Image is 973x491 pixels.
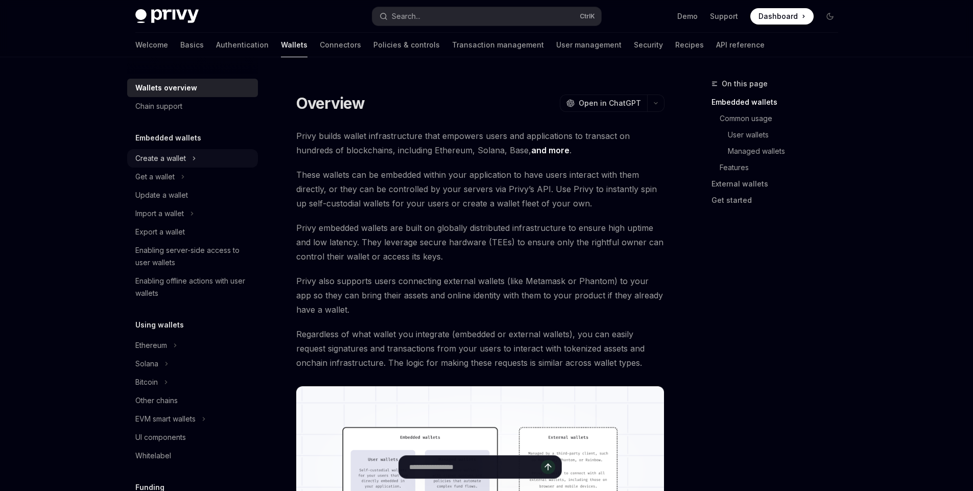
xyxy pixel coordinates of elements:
[531,145,569,156] a: and more
[675,33,704,57] a: Recipes
[135,152,186,165] div: Create a wallet
[711,94,846,110] a: Embedded wallets
[758,11,798,21] span: Dashboard
[750,8,814,25] a: Dashboard
[135,339,167,352] div: Ethereum
[135,226,185,238] div: Export a wallet
[127,373,258,391] button: Bitcoin
[711,176,846,192] a: External wallets
[822,8,838,25] button: Toggle dark mode
[135,244,252,269] div: Enabling server-side access to user wallets
[711,110,846,127] a: Common usage
[135,100,182,112] div: Chain support
[127,410,258,428] button: EVM smart wallets
[135,132,201,144] h5: Embedded wallets
[127,223,258,241] a: Export a wallet
[560,95,647,112] button: Open in ChatGPT
[127,149,258,168] button: Create a wallet
[711,143,846,159] a: Managed wallets
[296,94,365,112] h1: Overview
[135,9,199,24] img: dark logo
[409,456,541,478] input: Ask a question...
[296,327,665,370] span: Regardless of what wallet you integrate (embedded or external wallets), you can easily request si...
[180,33,204,57] a: Basics
[135,207,184,220] div: Import a wallet
[127,355,258,373] button: Solana
[296,274,665,317] span: Privy also supports users connecting external wallets (like Metamask or Phantom) to your app so t...
[127,79,258,97] a: Wallets overview
[296,221,665,264] span: Privy embedded wallets are built on globally distributed infrastructure to ensure high uptime and...
[392,10,420,22] div: Search...
[296,168,665,211] span: These wallets can be embedded within your application to have users interact with them directly, ...
[135,171,175,183] div: Get a wallet
[710,11,738,21] a: Support
[372,7,601,26] button: Search...CtrlK
[711,159,846,176] a: Features
[127,241,258,272] a: Enabling server-side access to user wallets
[135,33,168,57] a: Welcome
[135,275,252,299] div: Enabling offline actions with user wallets
[135,358,158,370] div: Solana
[722,78,768,90] span: On this page
[127,336,258,355] button: Ethereum
[281,33,307,57] a: Wallets
[135,431,186,443] div: UI components
[711,192,846,208] a: Get started
[320,33,361,57] a: Connectors
[127,391,258,410] a: Other chains
[373,33,440,57] a: Policies & controls
[127,204,258,223] button: Import a wallet
[296,129,665,157] span: Privy builds wallet infrastructure that empowers users and applications to transact on hundreds o...
[127,428,258,447] a: UI components
[580,12,595,20] span: Ctrl K
[716,33,765,57] a: API reference
[677,11,698,21] a: Demo
[541,460,555,474] button: Send message
[216,33,269,57] a: Authentication
[127,186,258,204] a: Update a wallet
[135,450,171,462] div: Whitelabel
[556,33,622,57] a: User management
[127,272,258,302] a: Enabling offline actions with user wallets
[135,82,197,94] div: Wallets overview
[711,127,846,143] a: User wallets
[135,319,184,331] h5: Using wallets
[135,413,196,425] div: EVM smart wallets
[634,33,663,57] a: Security
[127,97,258,115] a: Chain support
[127,447,258,465] a: Whitelabel
[135,376,158,388] div: Bitcoin
[452,33,544,57] a: Transaction management
[135,189,188,201] div: Update a wallet
[135,394,178,407] div: Other chains
[127,168,258,186] button: Get a wallet
[579,98,641,108] span: Open in ChatGPT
